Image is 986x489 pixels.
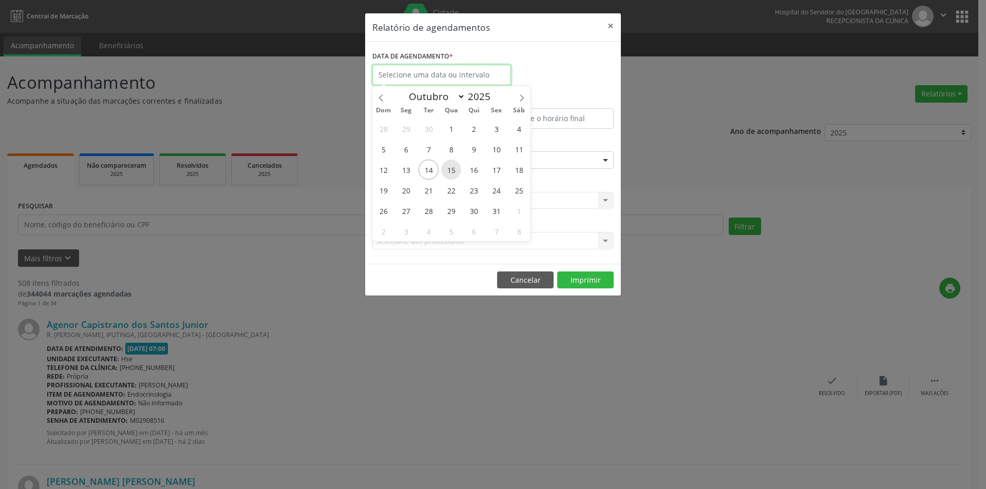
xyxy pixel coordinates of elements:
span: Setembro 30, 2025 [419,119,439,139]
span: Seg [395,107,418,114]
label: DATA DE AGENDAMENTO [372,49,453,65]
button: Cancelar [497,271,554,289]
span: Outubro 10, 2025 [486,139,506,159]
span: Outubro 17, 2025 [486,160,506,180]
label: ATÉ [496,92,614,108]
span: Outubro 2, 2025 [464,119,484,139]
span: Qui [463,107,485,114]
span: Outubro 25, 2025 [509,180,529,200]
span: Outubro 1, 2025 [441,119,461,139]
span: Outubro 9, 2025 [464,139,484,159]
span: Outubro 12, 2025 [373,160,393,180]
input: Selecione o horário final [496,108,614,129]
span: Outubro 16, 2025 [464,160,484,180]
span: Outubro 11, 2025 [509,139,529,159]
span: Outubro 5, 2025 [373,139,393,159]
span: Outubro 15, 2025 [441,160,461,180]
span: Outubro 29, 2025 [441,201,461,221]
span: Outubro 26, 2025 [373,201,393,221]
span: Novembro 4, 2025 [419,221,439,241]
span: Sex [485,107,508,114]
span: Outubro 14, 2025 [419,160,439,180]
span: Novembro 3, 2025 [396,221,416,241]
span: Novembro 5, 2025 [441,221,461,241]
span: Novembro 1, 2025 [509,201,529,221]
span: Setembro 28, 2025 [373,119,393,139]
span: Outubro 13, 2025 [396,160,416,180]
span: Outubro 21, 2025 [419,180,439,200]
span: Outubro 8, 2025 [441,139,461,159]
input: Selecione uma data ou intervalo [372,65,511,85]
span: Outubro 7, 2025 [419,139,439,159]
h5: Relatório de agendamentos [372,21,490,34]
span: Novembro 2, 2025 [373,221,393,241]
span: Outubro 28, 2025 [419,201,439,221]
span: Outubro 23, 2025 [464,180,484,200]
select: Month [404,89,465,104]
span: Outubro 19, 2025 [373,180,393,200]
span: Outubro 31, 2025 [486,201,506,221]
span: Outubro 4, 2025 [509,119,529,139]
span: Outubro 18, 2025 [509,160,529,180]
span: Dom [372,107,395,114]
button: Close [600,13,621,38]
input: Year [465,90,499,103]
span: Outubro 3, 2025 [486,119,506,139]
span: Qua [440,107,463,114]
span: Outubro 6, 2025 [396,139,416,159]
span: Sáb [508,107,530,114]
button: Imprimir [557,271,614,289]
span: Novembro 6, 2025 [464,221,484,241]
span: Outubro 20, 2025 [396,180,416,200]
span: Outubro 27, 2025 [396,201,416,221]
span: Outubro 22, 2025 [441,180,461,200]
span: Outubro 30, 2025 [464,201,484,221]
span: Ter [418,107,440,114]
span: Outubro 24, 2025 [486,180,506,200]
span: Setembro 29, 2025 [396,119,416,139]
span: Novembro 7, 2025 [486,221,506,241]
span: Novembro 8, 2025 [509,221,529,241]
